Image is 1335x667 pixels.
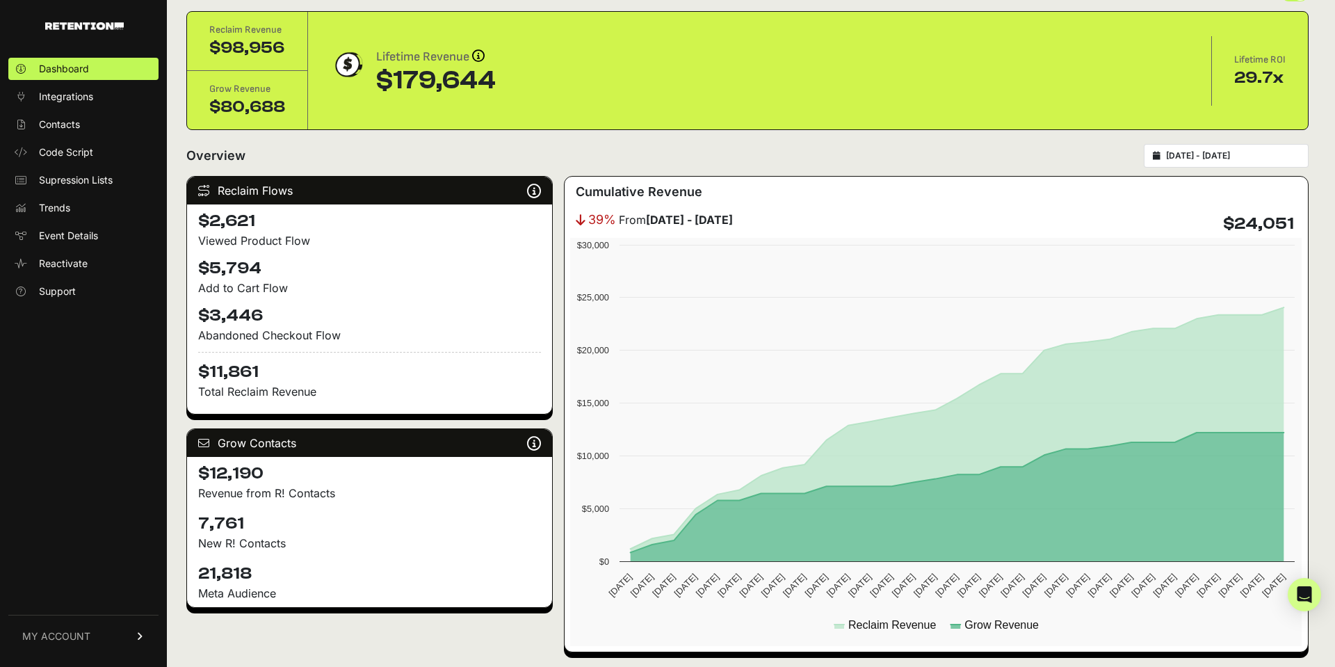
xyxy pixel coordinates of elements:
text: $0 [599,556,609,567]
text: [DATE] [1065,572,1092,599]
div: Open Intercom Messenger [1288,578,1321,611]
text: [DATE] [607,572,634,599]
a: Code Script [8,141,159,163]
div: 29.7x [1234,67,1286,89]
text: [DATE] [934,572,961,599]
a: MY ACCOUNT [8,615,159,657]
text: [DATE] [803,572,830,599]
h4: 7,761 [198,513,541,535]
span: Contacts [39,118,80,131]
text: $25,000 [577,292,609,303]
text: [DATE] [1217,572,1244,599]
img: dollar-coin-05c43ed7efb7bc0c12610022525b4bbbb207c7efeef5aecc26f025e68dcafac9.png [330,47,365,82]
h4: $5,794 [198,257,541,280]
strong: [DATE] - [DATE] [646,213,733,227]
span: Support [39,284,76,298]
span: Dashboard [39,62,89,76]
div: Viewed Product Flow [198,232,541,249]
text: $30,000 [577,240,609,250]
h4: $24,051 [1223,213,1294,235]
a: Reactivate [8,252,159,275]
span: Trends [39,201,70,215]
span: Supression Lists [39,173,113,187]
a: Support [8,280,159,303]
span: Integrations [39,90,93,104]
text: [DATE] [1238,572,1265,599]
h4: $12,190 [198,463,541,485]
div: $80,688 [209,96,285,118]
text: [DATE] [672,572,699,599]
text: [DATE] [1042,572,1069,599]
h2: Overview [186,146,245,166]
a: Event Details [8,225,159,247]
text: [DATE] [955,572,982,599]
h4: 21,818 [198,563,541,585]
p: Total Reclaim Revenue [198,383,541,400]
span: Event Details [39,229,98,243]
h3: Cumulative Revenue [576,182,702,202]
text: [DATE] [1130,572,1157,599]
text: Grow Revenue [965,619,1039,631]
text: [DATE] [1086,572,1113,599]
text: [DATE] [825,572,852,599]
span: 39% [588,210,616,230]
text: Reclaim Revenue [848,619,936,631]
div: Meta Audience [198,585,541,602]
a: Supression Lists [8,169,159,191]
a: Dashboard [8,58,159,80]
div: Lifetime ROI [1234,53,1286,67]
text: [DATE] [912,572,939,599]
text: [DATE] [977,572,1004,599]
h4: $2,621 [198,210,541,232]
a: Trends [8,197,159,219]
div: $98,956 [209,37,285,59]
div: $179,644 [376,67,496,95]
a: Contacts [8,113,159,136]
span: Reactivate [39,257,88,271]
div: Reclaim Flows [187,177,552,204]
h4: $11,861 [198,352,541,383]
text: [DATE] [1195,572,1222,599]
a: Integrations [8,86,159,108]
text: [DATE] [694,572,721,599]
text: [DATE] [781,572,808,599]
span: MY ACCOUNT [22,629,90,643]
div: Grow Contacts [187,429,552,457]
text: [DATE] [650,572,677,599]
text: $10,000 [577,451,609,461]
div: Add to Cart Flow [198,280,541,296]
text: [DATE] [1261,572,1288,599]
div: Reclaim Revenue [209,23,285,37]
div: Abandoned Checkout Flow [198,327,541,344]
text: [DATE] [1173,572,1200,599]
span: From [619,211,733,228]
text: [DATE] [738,572,765,599]
text: [DATE] [868,572,896,599]
text: [DATE] [715,572,743,599]
p: New R! Contacts [198,535,541,552]
img: Retention.com [45,22,124,30]
div: Lifetime Revenue [376,47,496,67]
text: [DATE] [999,572,1026,599]
text: $5,000 [582,504,609,514]
text: [DATE] [1151,572,1179,599]
text: [DATE] [1108,572,1135,599]
h4: $3,446 [198,305,541,327]
text: [DATE] [629,572,656,599]
div: Grow Revenue [209,82,285,96]
text: $20,000 [577,345,609,355]
text: [DATE] [846,572,873,599]
p: Revenue from R! Contacts [198,485,541,501]
span: Code Script [39,145,93,159]
text: [DATE] [1021,572,1048,599]
text: $15,000 [577,398,609,408]
text: [DATE] [759,572,786,599]
text: [DATE] [890,572,917,599]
